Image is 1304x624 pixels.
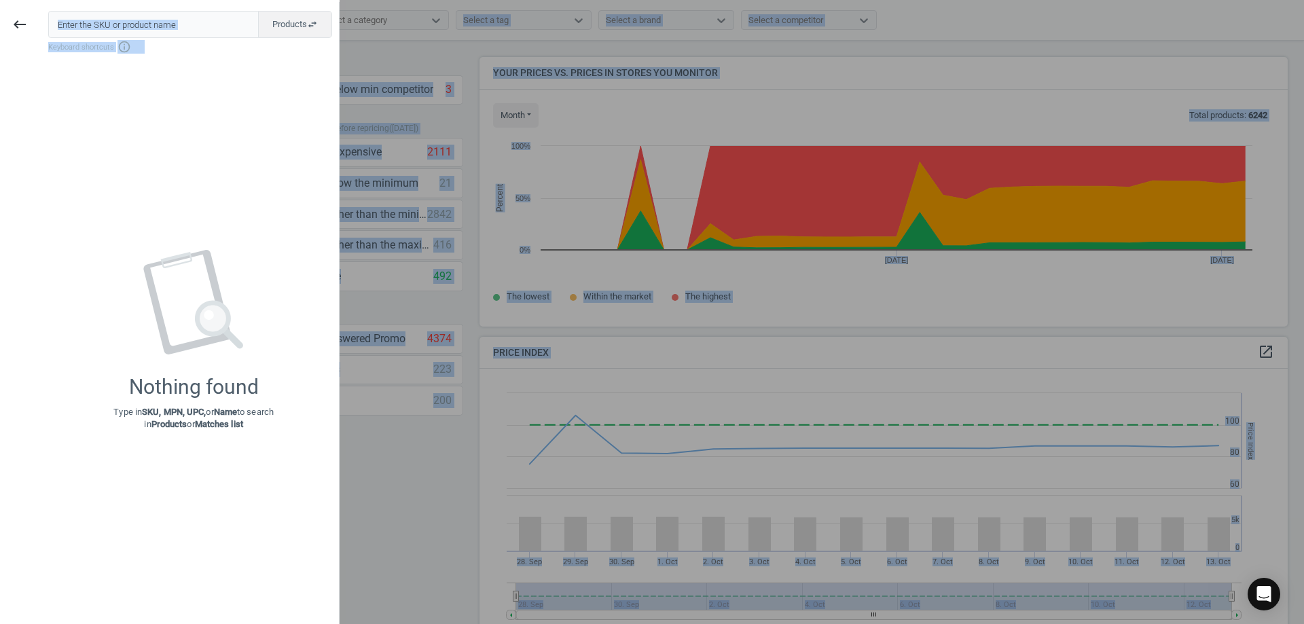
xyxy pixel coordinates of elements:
strong: SKU, MPN, UPC, [142,407,206,417]
button: Productsswap_horiz [258,11,332,38]
input: Enter the SKU or product name [48,11,259,38]
strong: Name [214,407,237,417]
p: Type in or to search in or [113,406,274,430]
span: Products [272,18,318,31]
div: Nothing found [129,375,259,399]
i: keyboard_backspace [12,16,28,33]
i: swap_horiz [307,19,318,30]
strong: Products [151,419,187,429]
span: Keyboard shortcuts [48,40,332,54]
button: keyboard_backspace [4,9,35,41]
strong: Matches list [195,419,243,429]
i: info_outline [117,40,131,54]
div: Open Intercom Messenger [1248,578,1280,610]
